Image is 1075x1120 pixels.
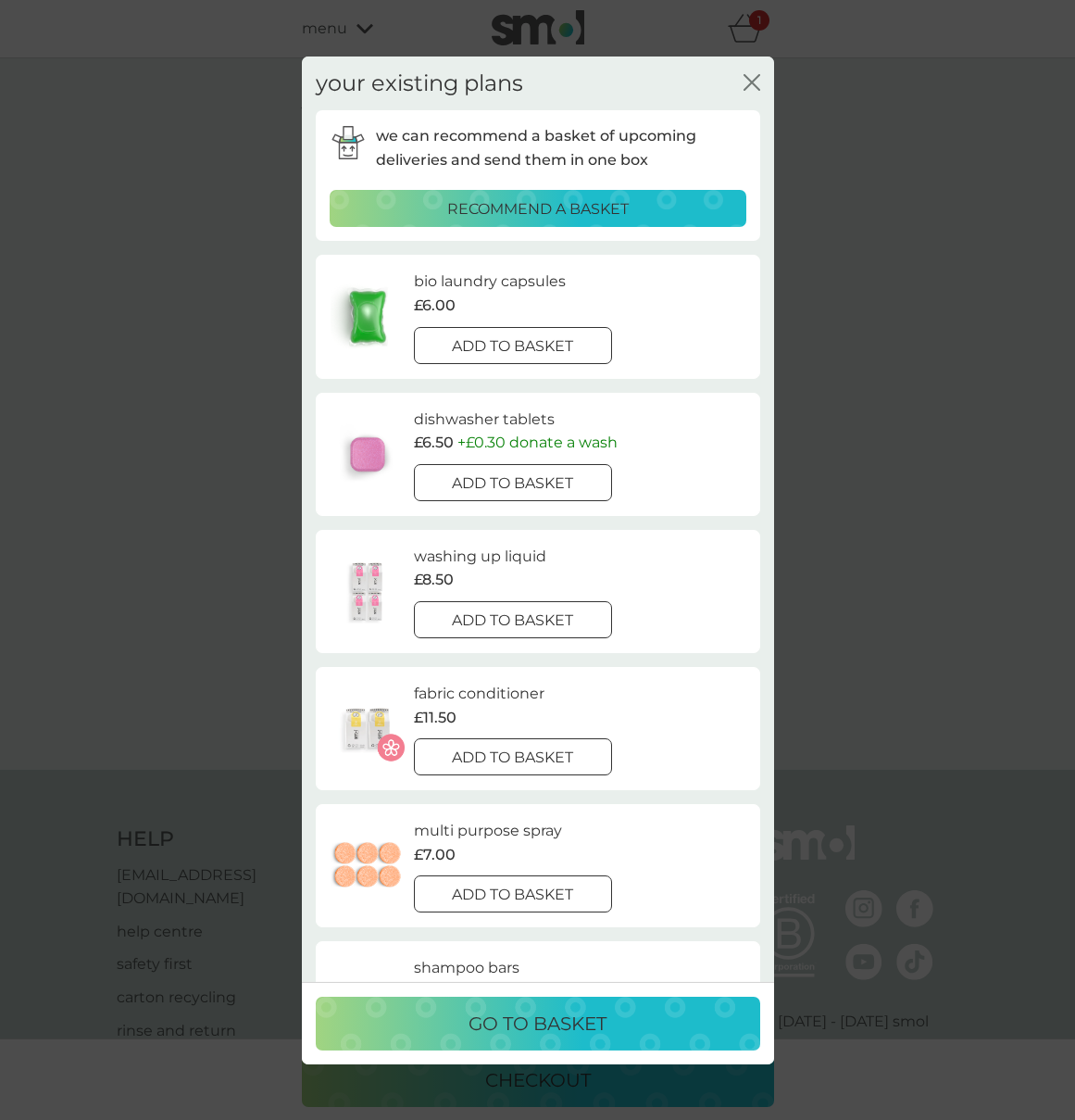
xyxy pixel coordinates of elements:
[414,682,544,706] p: fabric conditioner
[414,875,613,912] button: add to basket
[414,819,562,843] p: multi purpose spray
[414,327,613,364] button: add to basket
[447,197,629,221] p: recommend a basket
[414,431,618,455] p: £6.50
[376,124,746,171] p: we can recommend a basket of upcoming deliveries and send them in one box
[414,294,456,318] p: £6.00
[414,601,613,638] button: add to basket
[414,843,456,867] p: £7.00
[744,73,760,93] button: close
[414,545,546,569] p: washing up liquid
[469,1009,606,1038] p: go to basket
[316,69,523,96] h2: your existing plans
[414,706,456,730] p: £11.50
[452,883,573,907] p: add to basket
[452,472,573,496] p: add to basket
[414,956,519,980] p: shampoo bars
[457,434,618,451] span: + £0.30 donate a wash
[452,746,573,770] p: add to basket
[414,980,454,1004] p: £8.50
[414,408,555,432] p: dishwasher tablets
[414,738,613,775] button: add to basket
[414,270,566,294] p: bio laundry capsules
[414,568,454,592] p: £8.50
[414,464,613,501] button: add to basket
[330,190,746,227] button: recommend a basket
[452,609,573,633] p: add to basket
[316,997,760,1051] button: go to basket
[452,334,573,359] p: add to basket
